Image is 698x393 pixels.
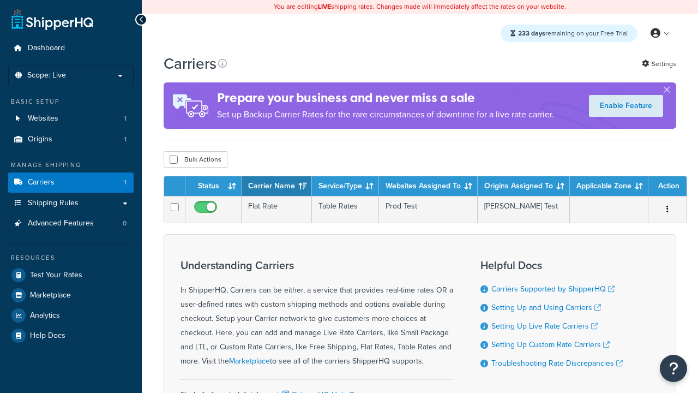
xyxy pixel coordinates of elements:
[8,97,134,106] div: Basic Setup
[478,196,570,223] td: [PERSON_NAME] Test
[30,331,65,341] span: Help Docs
[491,283,615,295] a: Carriers Supported by ShipperHQ
[491,358,623,369] a: Troubleshooting Rate Discrepancies
[8,109,134,129] a: Websites 1
[478,176,570,196] th: Origins Assigned To: activate to sort column ascending
[642,56,676,72] a: Settings
[8,160,134,170] div: Manage Shipping
[379,196,478,223] td: Prod Test
[312,176,379,196] th: Service/Type: activate to sort column ascending
[491,339,610,350] a: Setting Up Custom Rate Carriers
[28,178,55,187] span: Carriers
[28,199,79,208] span: Shipping Rules
[164,82,217,129] img: ad-rules-rateshop-fe6ec290ccb7230408bd80ed9643f0289d75e0ffd9eb532fc0e269fcd187b520.png
[501,25,637,42] div: remaining on your Free Trial
[28,44,65,53] span: Dashboard
[11,8,93,30] a: ShipperHQ Home
[30,311,60,320] span: Analytics
[124,135,127,144] span: 1
[27,71,66,80] span: Scope: Live
[30,291,71,300] span: Marketplace
[8,129,134,150] li: Origins
[180,259,453,368] div: In ShipperHQ, Carriers can be either, a service that provides real-time rates OR a user-defined r...
[318,2,331,11] b: LIVE
[28,219,94,228] span: Advanced Features
[8,213,134,234] li: Advanced Features
[8,172,134,193] a: Carriers 1
[30,271,82,280] span: Test Your Rates
[8,38,134,58] a: Dashboard
[8,172,134,193] li: Carriers
[229,355,270,367] a: Marketplace
[217,107,554,122] p: Set up Backup Carrier Rates for the rare circumstances of downtime for a live rate carrier.
[8,265,134,285] a: Test Your Rates
[8,326,134,346] a: Help Docs
[180,259,453,271] h3: Understanding Carriers
[648,176,687,196] th: Action
[124,178,127,187] span: 1
[164,151,227,168] button: Bulk Actions
[8,193,134,213] a: Shipping Rules
[8,213,134,234] a: Advanced Features 0
[185,176,242,196] th: Status: activate to sort column ascending
[491,320,598,332] a: Setting Up Live Rate Carriers
[518,28,545,38] strong: 233 days
[28,135,52,144] span: Origins
[217,89,554,107] h4: Prepare your business and never miss a sale
[570,176,648,196] th: Applicable Zone: activate to sort column ascending
[660,355,687,382] button: Open Resource Center
[379,176,478,196] th: Websites Assigned To: activate to sort column ascending
[8,129,134,150] a: Origins 1
[123,219,127,228] span: 0
[8,253,134,263] div: Resources
[124,114,127,123] span: 1
[28,114,58,123] span: Websites
[312,196,379,223] td: Table Rates
[491,302,601,313] a: Setting Up and Using Carriers
[242,176,312,196] th: Carrier Name: activate to sort column ascending
[480,259,623,271] h3: Helpful Docs
[164,53,216,74] h1: Carriers
[242,196,312,223] td: Flat Rate
[8,285,134,305] a: Marketplace
[8,306,134,325] a: Analytics
[8,109,134,129] li: Websites
[589,95,663,117] a: Enable Feature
